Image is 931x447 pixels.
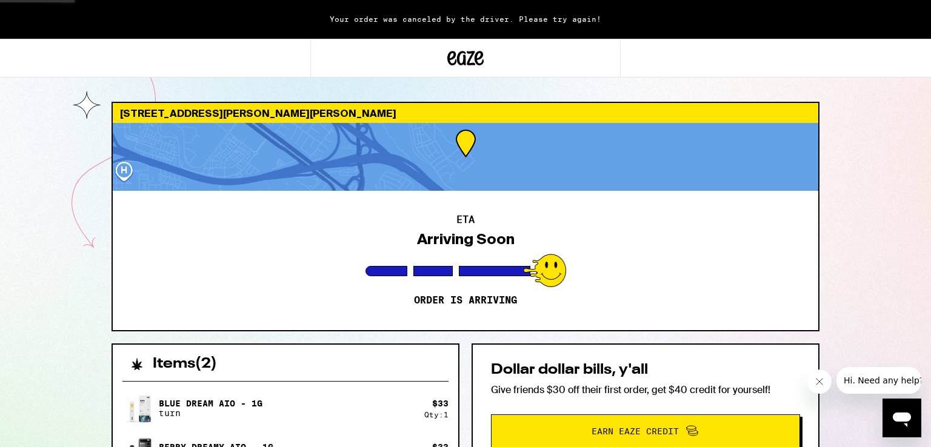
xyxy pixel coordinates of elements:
h2: Items ( 2 ) [153,357,217,371]
h2: ETA [456,215,475,225]
div: [STREET_ADDRESS][PERSON_NAME][PERSON_NAME] [113,103,818,123]
iframe: Button to launch messaging window [883,399,921,437]
iframe: Close message [807,369,832,394]
p: turn [159,408,262,418]
div: Qty: 1 [424,411,449,419]
div: $ 33 [432,399,449,408]
h2: Dollar dollar bills, y'all [491,363,800,377]
img: Blue Dream AIO - 1g [122,391,156,425]
span: Hi. Need any help? [7,8,87,18]
span: Earn Eaze Credit [592,427,679,435]
iframe: Message from company [836,367,921,394]
p: Give friends $30 off their first order, get $40 credit for yourself! [491,383,800,396]
div: Arriving Soon [417,231,515,248]
p: Order is arriving [414,294,517,306]
p: Blue Dream AIO - 1g [159,399,262,408]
